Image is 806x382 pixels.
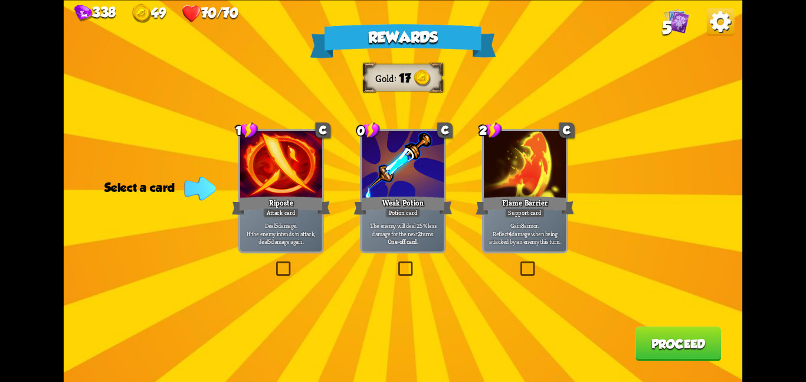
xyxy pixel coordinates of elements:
div: C [437,122,453,138]
div: Support card [505,208,545,218]
span: 5 [662,17,671,38]
div: Weak Potion [354,194,453,216]
div: Attack card [263,208,299,218]
button: Proceed [635,327,721,361]
div: Health [182,4,238,22]
div: C [559,122,575,138]
p: Gain armor. Reflect damage when being attacked by an enemy this turn. [486,221,564,245]
div: Gems [74,4,116,21]
div: Select a card [104,181,212,194]
b: 2 [418,229,421,237]
span: 17 [399,71,411,84]
b: 5 [268,237,271,246]
img: health.png [182,4,201,22]
img: indicator-arrow.png [184,177,216,200]
div: 1 [235,121,258,138]
b: 5 [275,221,278,229]
img: gold.png [132,4,151,22]
b: 8 [521,221,524,229]
img: Cards_Icon.png [664,8,689,33]
img: gold.png [414,70,431,87]
p: Deal damage. If the enemy intends to attack, deal damage again. [242,221,320,245]
div: Flame Barrier [476,194,574,216]
div: Rewards [310,24,496,58]
div: 0 [357,121,380,138]
b: One-off card. [388,237,418,246]
div: View all the cards in your deck [664,8,689,35]
div: C [316,122,331,138]
p: The enemy will deal 25% less damage for the next turns. [364,221,442,237]
div: 2 [479,121,502,138]
div: Gold [132,4,166,22]
div: Riposte [232,194,330,216]
div: Gold [375,71,399,84]
img: gem.png [74,5,93,22]
img: OptionsButton.png [707,8,735,35]
b: 4 [509,229,512,237]
div: Potion card [385,208,421,218]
